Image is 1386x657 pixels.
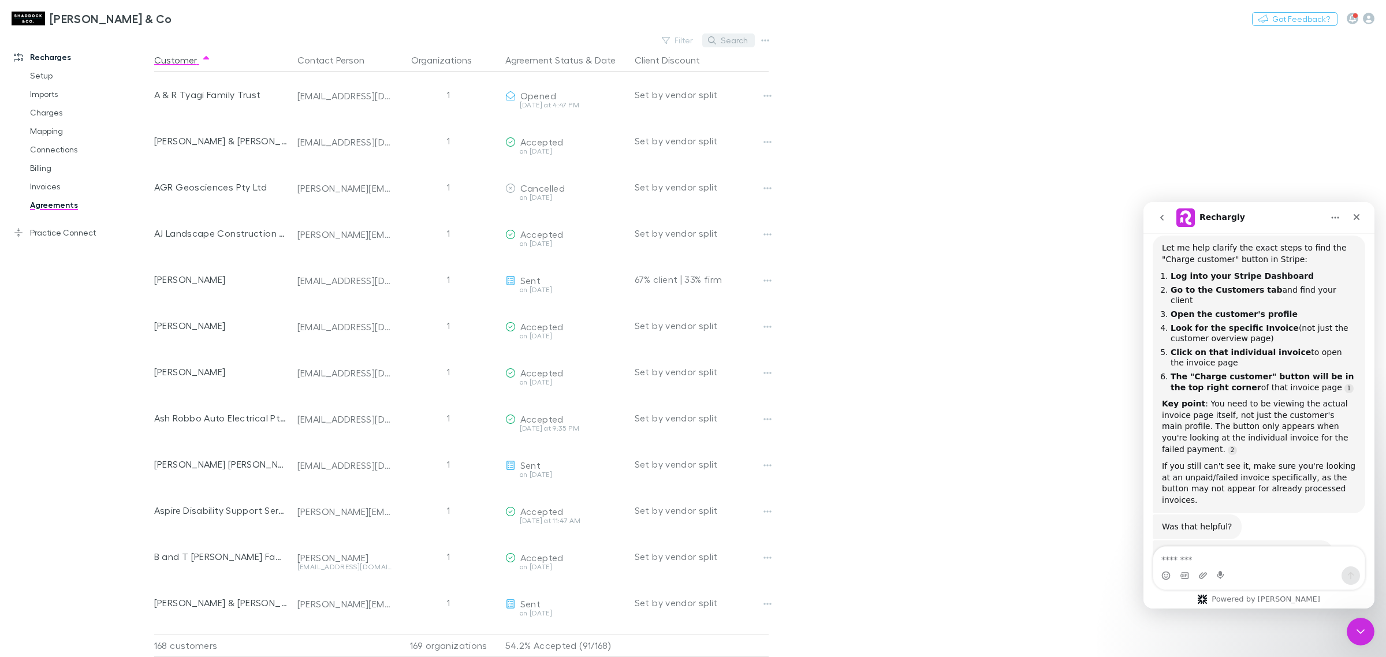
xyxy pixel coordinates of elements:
div: 1 [397,395,501,441]
span: Accepted [520,552,564,563]
div: A & R Tyagi Family Trust [154,72,288,118]
a: Practice Connect [2,223,163,242]
div: Set by vendor split [635,441,769,487]
b: Look for the specific Invoice [27,121,155,130]
div: [PERSON_NAME] [297,552,392,563]
div: [PERSON_NAME][EMAIL_ADDRESS][DOMAIN_NAME] [297,598,392,610]
div: Was that helpful? [18,319,89,331]
div: [DATE] at 4:47 PM [505,102,625,109]
div: Let me help clarify the exact steps to find the "Charge customer" button in Stripe: [18,40,213,63]
span: Accepted [520,321,564,332]
div: [PERSON_NAME][EMAIL_ADDRESS][DOMAIN_NAME][PERSON_NAME] [297,229,392,240]
button: Client Discount [635,48,714,72]
button: Got Feedback? [1252,12,1337,26]
li: and find your client [27,83,213,104]
a: Charges [18,103,163,122]
div: If you still can't see it, make sure you're looking at an unpaid/failed invoice specifically, as ... [18,259,213,304]
li: of that invoice page [27,169,213,191]
div: 169 organizations [397,634,501,657]
div: 1 [397,349,501,395]
div: Ash Robbo Auto Electrical Pty Ltd [154,395,288,441]
a: Mapping [18,122,163,140]
div: Was that helpful? [9,312,98,338]
div: & [505,48,625,72]
div: Set by vendor split [635,210,769,256]
a: Invoices [18,177,163,196]
div: AGR Geosciences Pty Ltd [154,164,288,210]
button: Gif picker [36,369,46,378]
div: Rechargly says… [9,338,222,446]
span: Sent [520,460,541,471]
button: Send a message… [198,364,217,383]
div: Rechargly says… [9,312,222,339]
div: on [DATE] [505,563,625,570]
a: [PERSON_NAME] & Co [5,5,179,32]
div: 1 [397,533,501,580]
span: Opened [520,90,556,101]
button: Upload attachment [55,369,64,378]
button: Organizations [411,48,486,72]
div: 1 [397,303,501,349]
div: Set by vendor split [635,395,769,441]
div: [EMAIL_ADDRESS][DOMAIN_NAME] [297,321,392,333]
div: [EMAIL_ADDRESS][DOMAIN_NAME] [297,460,392,471]
div: Rechargly says… [9,33,222,312]
a: Source reference 11903028: [201,182,210,191]
a: Source reference 12851635: [84,244,94,253]
button: Search [702,33,755,47]
b: Click on that individual invoice [27,145,167,155]
div: Set by vendor split [635,487,769,533]
div: AJ Landscape Construction Pty Ltd [154,210,288,256]
div: Aspire Disability Support Services Pty Ltd [154,487,288,533]
div: 168 customers [154,634,293,657]
img: Shaddock & Co's Logo [12,12,45,25]
span: Accepted [520,367,564,378]
div: Set by vendor split [635,72,769,118]
span: Accepted [520,506,564,517]
div: [EMAIL_ADDRESS][DOMAIN_NAME] [297,90,392,102]
p: 54.2% Accepted (91/168) [505,634,625,656]
div: 1 [397,256,501,303]
h3: [PERSON_NAME] & Co [50,12,172,25]
div: [EMAIL_ADDRESS][DOMAIN_NAME] [297,563,392,570]
div: on [DATE] [505,240,625,247]
div: B and T [PERSON_NAME] Family Trust [154,533,288,580]
b: Key point [18,197,62,206]
button: Agreement Status [505,48,583,72]
div: on [DATE] [505,379,625,386]
div: on [DATE] [505,333,625,339]
span: Sent [520,275,541,286]
div: 1 [397,164,501,210]
div: [EMAIL_ADDRESS][DOMAIN_NAME] [297,413,392,425]
div: : You need to be viewing the actual invoice page itself, not just the customer's main profile. Th... [18,196,213,253]
div: Set by vendor split [635,533,769,580]
button: Contact Person [297,48,378,72]
div: [PERSON_NAME] & [PERSON_NAME] [154,118,288,164]
div: If you still need help locating the "Charge customer" button or managing failed payments, I am he... [9,338,189,420]
div: [EMAIL_ADDRESS][DOMAIN_NAME] [297,367,392,379]
div: 67% client | 33% firm [635,256,769,303]
iframe: Intercom live chat [1347,618,1374,645]
div: 1 [397,72,501,118]
span: Accepted [520,413,564,424]
div: [PERSON_NAME] [PERSON_NAME] [154,441,288,487]
b: Log into your Stripe Dashboard [27,69,170,79]
div: Set by vendor split [635,303,769,349]
span: Sent [520,598,541,609]
div: [PERSON_NAME][EMAIL_ADDRESS][DOMAIN_NAME] [297,506,392,517]
li: to open the invoice page [27,145,213,166]
a: Billing [18,159,163,177]
div: [DATE] at 9:35 PM [505,425,625,432]
textarea: Message… [10,345,221,364]
div: Set by vendor split [635,580,769,626]
div: [EMAIL_ADDRESS][DOMAIN_NAME] [297,136,392,148]
button: Start recording [73,369,83,378]
div: on [DATE] [505,286,625,293]
div: 1 [397,210,501,256]
iframe: Intercom live chat [1143,202,1374,609]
